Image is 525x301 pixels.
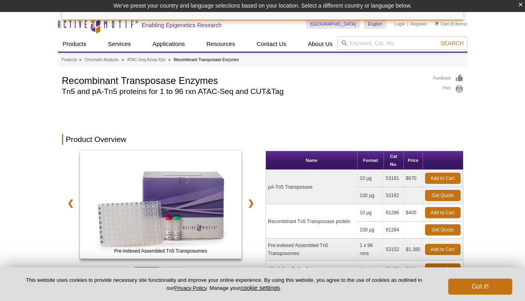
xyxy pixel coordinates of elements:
a: Add to Cart [425,244,461,255]
a: ATAC-Seq Assay Kits [127,56,165,64]
th: Name [266,151,357,170]
a: Resources [202,36,240,52]
a: Products [58,36,91,52]
td: 1 set [357,261,383,278]
a: Applications [148,36,190,52]
li: » [79,58,82,62]
td: 1 x 96 rxns [357,239,383,261]
a: ❯ [242,194,260,212]
td: Recombinant Tn5 Transposase protein [266,204,357,239]
a: ATAC-Seq Kit [80,151,242,261]
a: Add to Cart [425,263,461,275]
a: About Us [303,36,337,52]
a: [GEOGRAPHIC_DATA] [306,19,360,29]
a: Login [394,21,405,27]
button: Got it! [448,279,512,295]
h2: Product Overview [62,134,463,145]
td: $405 [404,204,423,221]
th: Cat No. [384,151,404,170]
td: ATAC-Seq Buffer Set [266,261,357,278]
a: Add to Cart [425,207,461,218]
li: (0 items) [435,19,467,29]
td: 100 µg [357,221,383,239]
a: Feedback [433,74,463,83]
button: cookie settings [240,284,280,291]
a: Services [103,36,136,52]
a: Cart [435,21,449,27]
h1: Recombinant Transposase Enzymes [62,74,425,86]
span: Pre-indexed Assembled Tn5 Transposomes [82,247,240,255]
a: English [364,19,386,29]
th: Price [404,151,423,170]
img: Your Cart [435,22,439,26]
td: Pre-indexed Assembled Tn5 Transposomes [266,239,357,261]
td: $670 [404,170,423,187]
a: Products [62,56,77,64]
td: 10 µg [357,170,383,187]
td: pA-Tn5 Transposase [266,170,357,204]
li: » [168,58,171,62]
p: This website uses cookies to provide necessary site functionality and improve your online experie... [13,277,435,292]
td: 53153 [384,261,404,278]
li: » [122,58,124,62]
td: 10 µg [357,204,383,221]
td: 53162 [384,187,404,204]
a: Get Quote [425,190,461,201]
h2: Tn5 and pA-Tn5 proteins for 1 to 96 rxn ATAC-Seq and CUT&Tag [62,88,425,95]
button: Search [438,40,466,47]
li: Recombinant Transposase Enzymes [174,58,239,62]
a: ❮ [62,194,79,212]
td: $630 [404,261,423,278]
a: Chromatin Analysis [84,56,119,64]
span: Search [440,40,463,46]
td: 53152 [384,239,404,261]
td: 100 µg [357,187,383,204]
a: Privacy Policy [174,285,206,291]
td: 53161 [384,170,404,187]
td: 81284 [384,221,404,239]
td: $1,385 [404,239,423,261]
a: Get Quote [425,224,461,235]
th: Format [357,151,383,170]
h2: Enabling Epigenetics Research [142,22,222,29]
a: Add to Cart [425,173,461,184]
a: Print [433,85,463,94]
a: Register [411,21,427,27]
img: Pre-indexed Assembled Tn5 Transposomes [80,151,242,259]
li: | [407,19,409,29]
td: 81286 [384,204,404,221]
input: Keyword, Cat. No. [337,36,467,50]
a: Contact Us [252,36,291,52]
